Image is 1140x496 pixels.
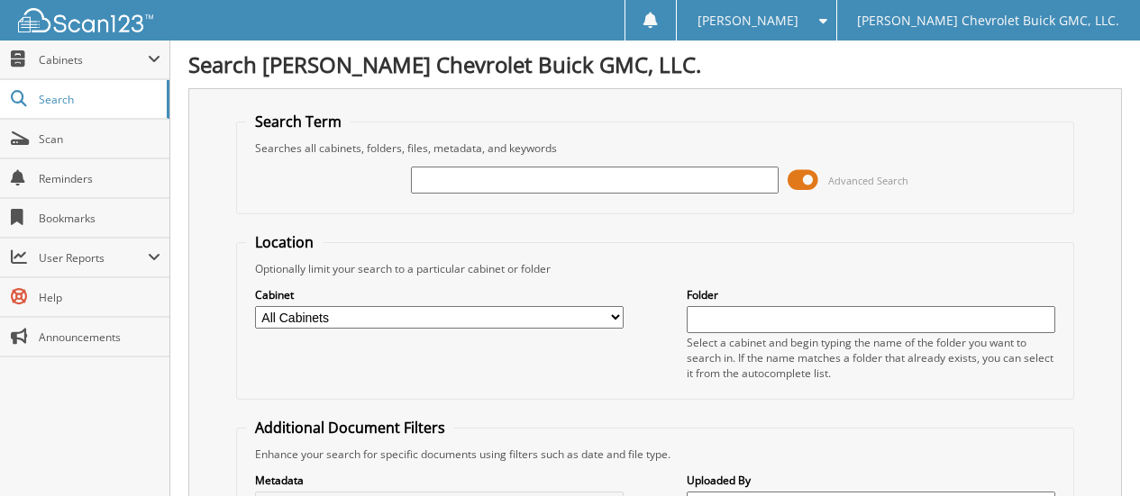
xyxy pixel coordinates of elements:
span: Search [39,92,158,107]
legend: Location [246,232,323,252]
span: Announcements [39,329,160,345]
h1: Search [PERSON_NAME] Chevrolet Buick GMC, LLC. [188,50,1122,79]
span: Help [39,290,160,305]
span: Scan [39,131,160,147]
span: Advanced Search [828,174,908,187]
span: Cabinets [39,52,148,68]
span: [PERSON_NAME] Chevrolet Buick GMC, LLC. [857,15,1119,26]
div: Optionally limit your search to a particular cabinet or folder [246,261,1064,276]
label: Uploaded By [687,473,1055,488]
div: Searches all cabinets, folders, files, metadata, and keywords [246,140,1064,156]
div: Enhance your search for specific documents using filters such as date and file type. [246,446,1064,462]
legend: Search Term [246,112,351,131]
span: User Reports [39,250,148,266]
span: [PERSON_NAME] [698,15,798,26]
label: Folder [687,287,1055,302]
label: Metadata [255,473,624,488]
label: Cabinet [255,287,624,302]
img: scan123-logo-white.svg [18,8,153,32]
span: Reminders [39,171,160,186]
span: Bookmarks [39,211,160,226]
div: Select a cabinet and begin typing the name of the folder you want to search in. If the name match... [687,335,1055,381]
legend: Additional Document Filters [246,418,454,437]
